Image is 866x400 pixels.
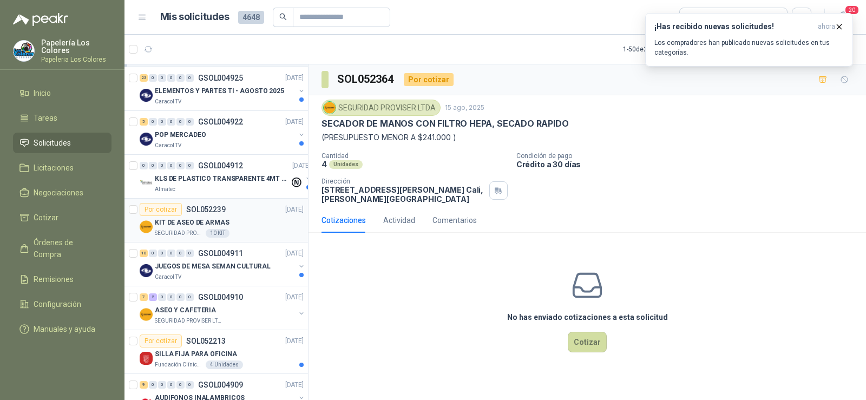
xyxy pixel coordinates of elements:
div: 0 [158,381,166,389]
div: Actividad [383,214,415,226]
p: [DATE] [285,380,304,390]
a: Por cotizarSOL052239[DATE] Company LogoKIT DE ASEO DE ARMASSEGURIDAD PROVISER LTDA10 KIT [124,199,308,242]
span: Órdenes de Compra [34,237,101,260]
a: Por cotizarSOL052213[DATE] Company LogoSILLA FIJA PARA OFICINAFundación Clínica Shaio4 Unidades [124,330,308,374]
a: Solicitudes [13,133,111,153]
p: [STREET_ADDRESS][PERSON_NAME] Cali , [PERSON_NAME][GEOGRAPHIC_DATA] [322,185,485,204]
p: Crédito a 30 días [516,160,862,169]
div: 0 [186,250,194,257]
p: GSOL004910 [198,293,243,301]
span: Manuales y ayuda [34,323,95,335]
span: Solicitudes [34,137,71,149]
img: Company Logo [140,264,153,277]
a: 0 0 0 0 0 0 GSOL004912[DATE] Company LogoKLS DE PLASTICO TRANSPARENTE 4MT CAL 4 Y CINTA TRAAlmatec [140,159,313,194]
img: Company Logo [140,308,153,321]
p: KIT DE ASEO DE ARMAS [155,218,229,228]
div: 0 [158,293,166,301]
div: 0 [167,74,175,82]
div: 0 [158,118,166,126]
div: Por cotizar [404,73,454,86]
p: GSOL004912 [198,162,243,169]
div: 0 [176,74,185,82]
button: ¡Has recibido nuevas solicitudes!ahora Los compradores han publicado nuevas solicitudes en tus ca... [645,13,853,67]
h3: No has enviado cotizaciones a esta solicitud [507,311,668,323]
a: Negociaciones [13,182,111,203]
a: Remisiones [13,269,111,290]
p: [DATE] [285,73,304,83]
div: 0 [149,250,157,257]
span: search [279,13,287,21]
div: Por cotizar [140,335,182,347]
a: Configuración [13,294,111,314]
div: Unidades [329,160,363,169]
p: JUEGOS DE MESA SEMAN CULTURAL [155,261,271,272]
a: 5 0 0 0 0 0 GSOL004922[DATE] Company LogoPOP MERCADEOCaracol TV [140,115,306,150]
p: Papelería Los Colores [41,39,111,54]
h3: ¡Has recibido nuevas solicitudes! [654,22,813,31]
p: SOL052239 [186,206,226,213]
div: 5 [140,118,148,126]
a: Manuales y ayuda [13,319,111,339]
div: 0 [149,118,157,126]
div: 0 [176,250,185,257]
span: Negociaciones [34,187,83,199]
div: 0 [167,381,175,389]
img: Company Logo [140,352,153,365]
p: Fundación Clínica Shaio [155,360,204,369]
img: Company Logo [324,102,336,114]
div: 0 [140,162,148,169]
p: Papeleria Los Colores [41,56,111,63]
div: 0 [176,293,185,301]
p: [DATE] [285,292,304,303]
img: Logo peakr [13,13,68,26]
div: 23 [140,74,148,82]
p: SEGURIDAD PROVISER LTDA [155,229,204,238]
p: KLS DE PLASTICO TRANSPARENTE 4MT CAL 4 Y CINTA TRA [155,174,290,184]
a: Órdenes de Compra [13,232,111,265]
p: (PRESUPUESTO MENOR A $241.000 ) [322,132,853,143]
p: SECADOR DE MANOS CON FILTRO HEPA, SECADO RAPIDO [322,118,569,129]
div: 0 [149,74,157,82]
div: 0 [149,381,157,389]
div: 0 [158,162,166,169]
p: GSOL004922 [198,118,243,126]
div: 0 [167,118,175,126]
p: Caracol TV [155,273,181,281]
div: 0 [167,293,175,301]
img: Company Logo [140,176,153,189]
p: 15 ago, 2025 [445,103,484,113]
div: 2 [149,293,157,301]
p: POP MERCADEO [155,130,206,140]
span: Configuración [34,298,81,310]
div: 0 [158,74,166,82]
span: Remisiones [34,273,74,285]
p: SOL052213 [186,337,226,345]
p: Los compradores han publicado nuevas solicitudes en tus categorías. [654,38,844,57]
a: Licitaciones [13,158,111,178]
div: 0 [186,293,194,301]
span: Licitaciones [34,162,74,174]
span: 4648 [238,11,264,24]
div: 0 [167,250,175,257]
img: Company Logo [140,89,153,102]
a: 23 0 0 0 0 0 GSOL004925[DATE] Company LogoELEMENTOS Y PARTES TI - AGOSTO 2025Caracol TV [140,71,306,106]
div: Por cotizar [140,203,182,216]
img: Company Logo [140,220,153,233]
div: Comentarios [432,214,477,226]
img: Company Logo [140,133,153,146]
div: 0 [176,162,185,169]
div: Todas [686,11,709,23]
p: [DATE] [285,117,304,127]
p: Caracol TV [155,141,181,150]
p: Dirección [322,178,485,185]
p: SEGURIDAD PROVISER LTDA [155,317,223,325]
a: Tareas [13,108,111,128]
a: Cotizar [13,207,111,228]
p: [DATE] [292,161,311,171]
button: 20 [834,8,853,27]
div: 0 [186,381,194,389]
div: 9 [140,381,148,389]
a: 7 2 0 0 0 0 GSOL004910[DATE] Company LogoASEO Y CAFETERIASEGURIDAD PROVISER LTDA [140,291,306,325]
div: 1 - 50 de 2982 [623,41,693,58]
a: Inicio [13,83,111,103]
